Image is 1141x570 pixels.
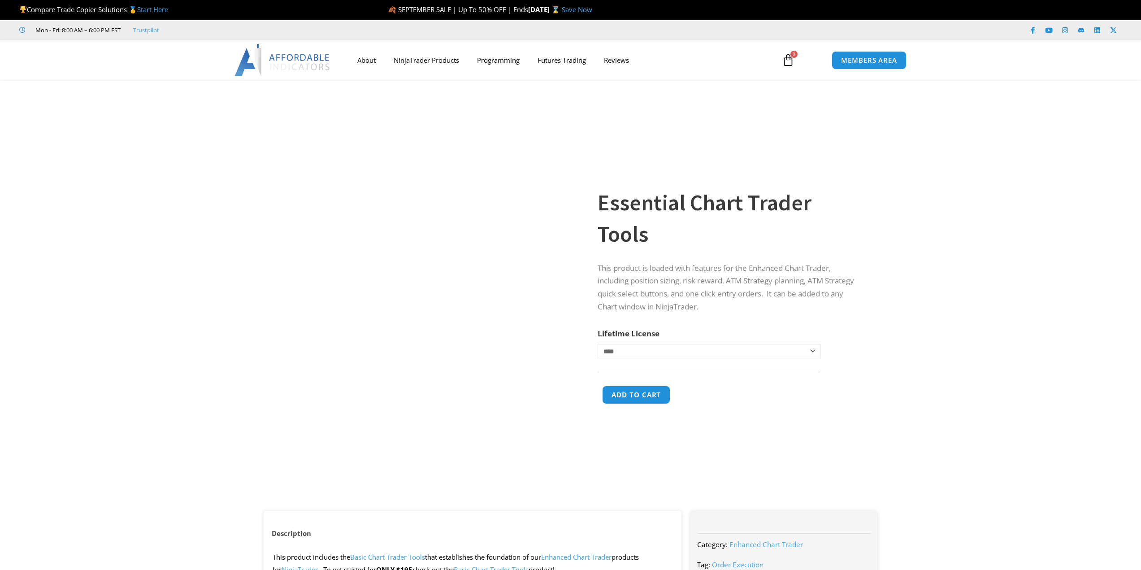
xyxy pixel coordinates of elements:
[264,525,319,542] a: Description
[598,328,659,339] label: Lifetime License
[602,386,670,404] button: Add to cart
[234,44,331,76] img: LogoAI | Affordable Indicators – NinjaTrader
[712,560,764,569] a: Order Execution
[768,47,808,73] a: 0
[133,25,159,35] a: Trustpilot
[33,25,121,35] span: Mon - Fri: 8:00 AM – 6:00 PM EST
[468,50,529,70] a: Programming
[598,262,859,314] p: This product is loaded with features for the Enhanced Chart Trader, including position sizing, ri...
[598,187,859,250] h1: Essential Chart Trader Tools
[385,50,468,70] a: NinjaTrader Products
[595,50,638,70] a: Reviews
[20,6,26,13] img: 🏆
[790,51,798,58] span: 0
[697,540,728,549] span: Category:
[348,50,385,70] a: About
[137,5,168,14] a: Start Here
[388,5,528,14] span: 🍂 SEPTEMBER SALE | Up To 50% OFF | Ends
[350,553,425,561] a: Basic Chart Trader Tools
[697,560,710,569] span: Tag:
[841,57,897,64] span: MEMBERS AREA
[19,5,168,14] span: Compare Trade Copier Solutions 🥇
[832,51,907,70] a: MEMBERS AREA
[348,50,772,70] nav: Menu
[729,540,803,549] a: Enhanced Chart Trader
[541,553,612,561] a: Enhanced Chart Trader
[529,50,595,70] a: Futures Trading
[562,5,592,14] a: Save Now
[528,5,562,14] strong: [DATE] ⌛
